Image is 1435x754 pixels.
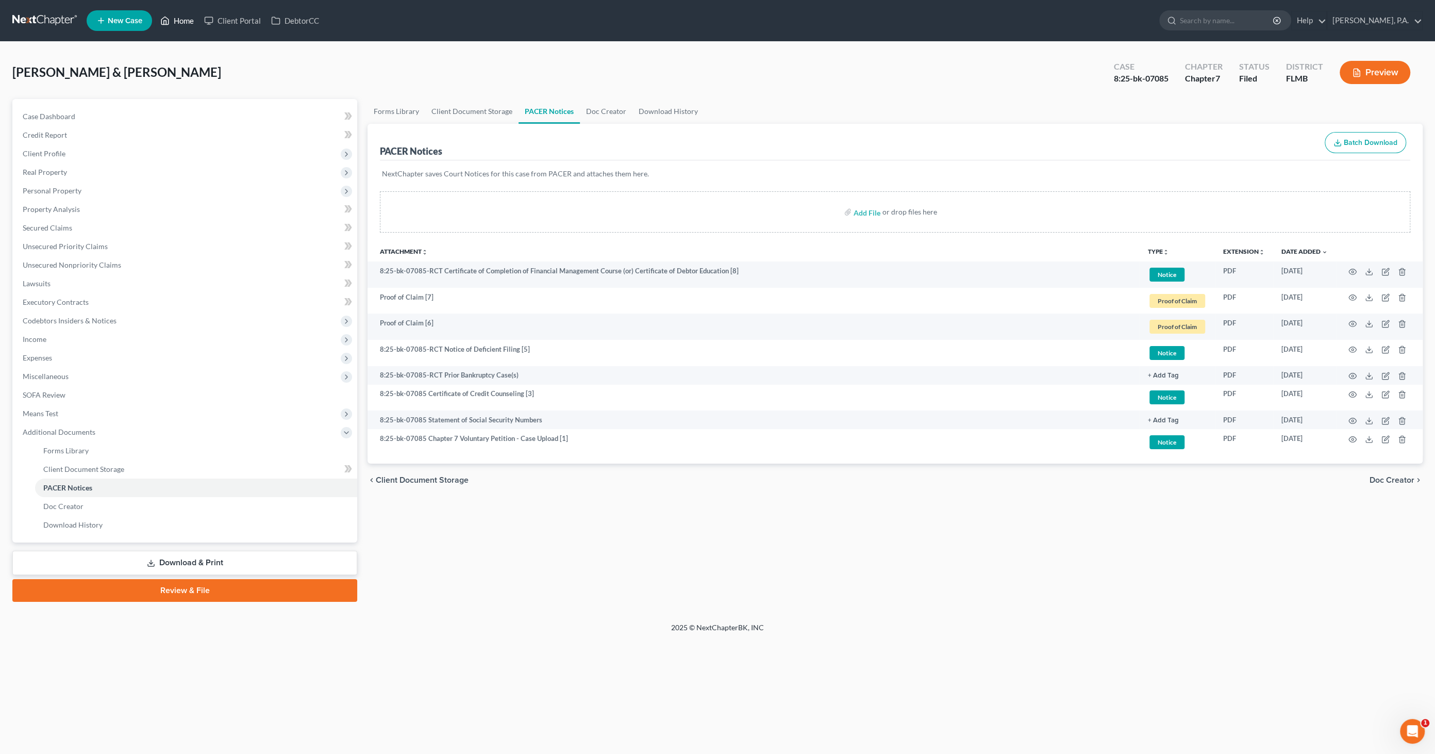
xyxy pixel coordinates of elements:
i: unfold_more [1259,249,1265,255]
div: 2025 © NextChapterBK, INC [424,622,1011,641]
span: PACER Notices [43,483,92,492]
td: Proof of Claim [6] [368,314,1140,340]
span: Client Document Storage [376,476,469,484]
a: Client Document Storage [425,99,519,124]
button: + Add Tag [1148,372,1179,379]
span: Client Document Storage [43,465,124,473]
a: Extensionunfold_more [1223,248,1265,255]
a: Property Analysis [14,200,357,219]
a: Client Portal [199,11,266,30]
a: Proof of Claim [1148,318,1207,335]
td: 8:25-bk-07085-RCT Prior Bankruptcy Case(s) [368,366,1140,385]
span: Codebtors Insiders & Notices [23,316,116,325]
td: 8:25-bk-07085-RCT Notice of Deficient Filing [5] [368,340,1140,366]
i: unfold_more [422,249,428,255]
iframe: Intercom live chat [1400,719,1425,744]
div: PACER Notices [380,145,442,157]
span: Lawsuits [23,279,51,288]
button: chevron_left Client Document Storage [368,476,469,484]
div: Chapter [1185,73,1223,85]
a: Download History [35,516,357,534]
td: [DATE] [1273,385,1336,411]
a: Notice [1148,434,1207,451]
i: chevron_right [1414,476,1423,484]
a: Doc Creator [580,99,632,124]
td: PDF [1215,366,1273,385]
td: PDF [1215,411,1273,429]
div: District [1286,61,1323,73]
span: Proof of Claim [1149,294,1205,308]
span: Doc Creator [1370,476,1414,484]
a: + Add Tag [1148,370,1207,380]
span: Unsecured Nonpriority Claims [23,260,121,269]
span: Batch Download [1344,138,1397,147]
span: Credit Report [23,130,67,139]
div: Case [1114,61,1169,73]
span: Notice [1149,390,1184,404]
span: Case Dashboard [23,112,75,121]
span: Notice [1149,435,1184,449]
a: Client Document Storage [35,460,357,479]
a: Forms Library [35,441,357,460]
td: PDF [1215,340,1273,366]
span: Executory Contracts [23,298,89,306]
span: Means Test [23,409,58,418]
td: [DATE] [1273,429,1336,455]
span: Additional Documents [23,428,95,436]
td: PDF [1215,429,1273,455]
span: Secured Claims [23,223,72,232]
span: New Case [108,17,142,25]
a: Forms Library [368,99,425,124]
td: 8:25-bk-07085 Statement of Social Security Numbers [368,411,1140,429]
button: Batch Download [1325,132,1406,154]
a: Credit Report [14,126,357,144]
td: 8:25-bk-07085 Certificate of Credit Counseling [3] [368,385,1140,411]
td: PDF [1215,261,1273,288]
a: Attachmentunfold_more [380,248,428,255]
input: Search by name... [1180,11,1274,30]
i: expand_more [1322,249,1328,255]
a: Home [155,11,199,30]
button: Preview [1340,61,1410,84]
span: 1 [1421,719,1429,727]
td: 8:25-bk-07085 Chapter 7 Voluntary Petition - Case Upload [1] [368,429,1140,455]
i: chevron_left [368,476,376,484]
span: Real Property [23,168,67,176]
a: Case Dashboard [14,107,357,126]
td: PDF [1215,385,1273,411]
td: [DATE] [1273,340,1336,366]
span: Property Analysis [23,205,80,214]
a: Download & Print [12,551,357,575]
a: DebtorCC [266,11,324,30]
a: SOFA Review [14,386,357,404]
a: Review & File [12,579,357,602]
a: Executory Contracts [14,293,357,312]
a: Doc Creator [35,497,357,516]
a: PACER Notices [519,99,580,124]
a: [PERSON_NAME], P.A. [1327,11,1422,30]
div: FLMB [1286,73,1323,85]
div: 8:25-bk-07085 [1114,73,1169,85]
a: + Add Tag [1148,415,1207,425]
a: Secured Claims [14,219,357,237]
div: Chapter [1185,61,1223,73]
button: + Add Tag [1148,417,1179,424]
td: PDF [1215,288,1273,314]
div: Status [1239,61,1270,73]
div: Filed [1239,73,1270,85]
td: [DATE] [1273,314,1336,340]
a: Notice [1148,266,1207,283]
span: SOFA Review [23,390,65,399]
span: Proof of Claim [1149,320,1205,334]
td: [DATE] [1273,411,1336,429]
a: Notice [1148,389,1207,406]
td: [DATE] [1273,366,1336,385]
span: Miscellaneous [23,372,69,381]
span: Download History [43,520,103,529]
a: Unsecured Nonpriority Claims [14,256,357,274]
div: or drop files here [882,207,937,217]
span: Unsecured Priority Claims [23,242,108,251]
a: Download History [632,99,704,124]
span: Income [23,335,46,343]
td: [DATE] [1273,288,1336,314]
